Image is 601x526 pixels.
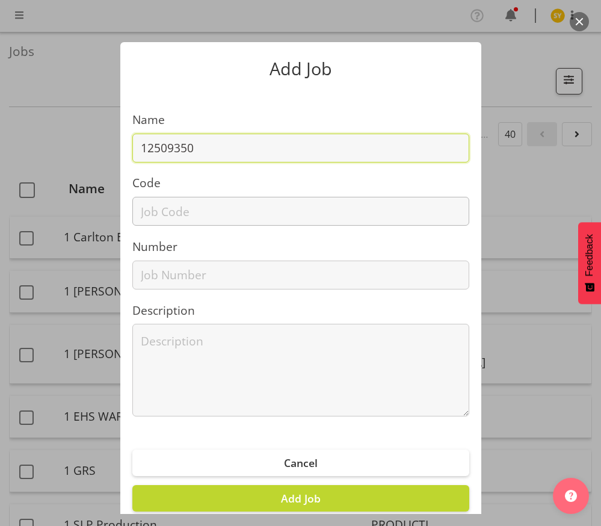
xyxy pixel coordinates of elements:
label: Number [132,238,469,256]
input: Job Code [132,197,469,226]
button: Cancel [132,450,469,476]
input: Job Number [132,261,469,289]
label: Code [132,175,469,192]
span: Add Job [281,491,321,506]
img: help-xxl-2.png [565,490,577,502]
span: Cancel [284,456,318,470]
input: Job Name [132,134,469,162]
label: Name [132,111,469,129]
label: Description [132,302,469,320]
button: Feedback - Show survey [578,222,601,304]
span: Feedback [584,234,595,276]
p: Add Job [132,60,469,78]
button: Add Job [132,485,469,512]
